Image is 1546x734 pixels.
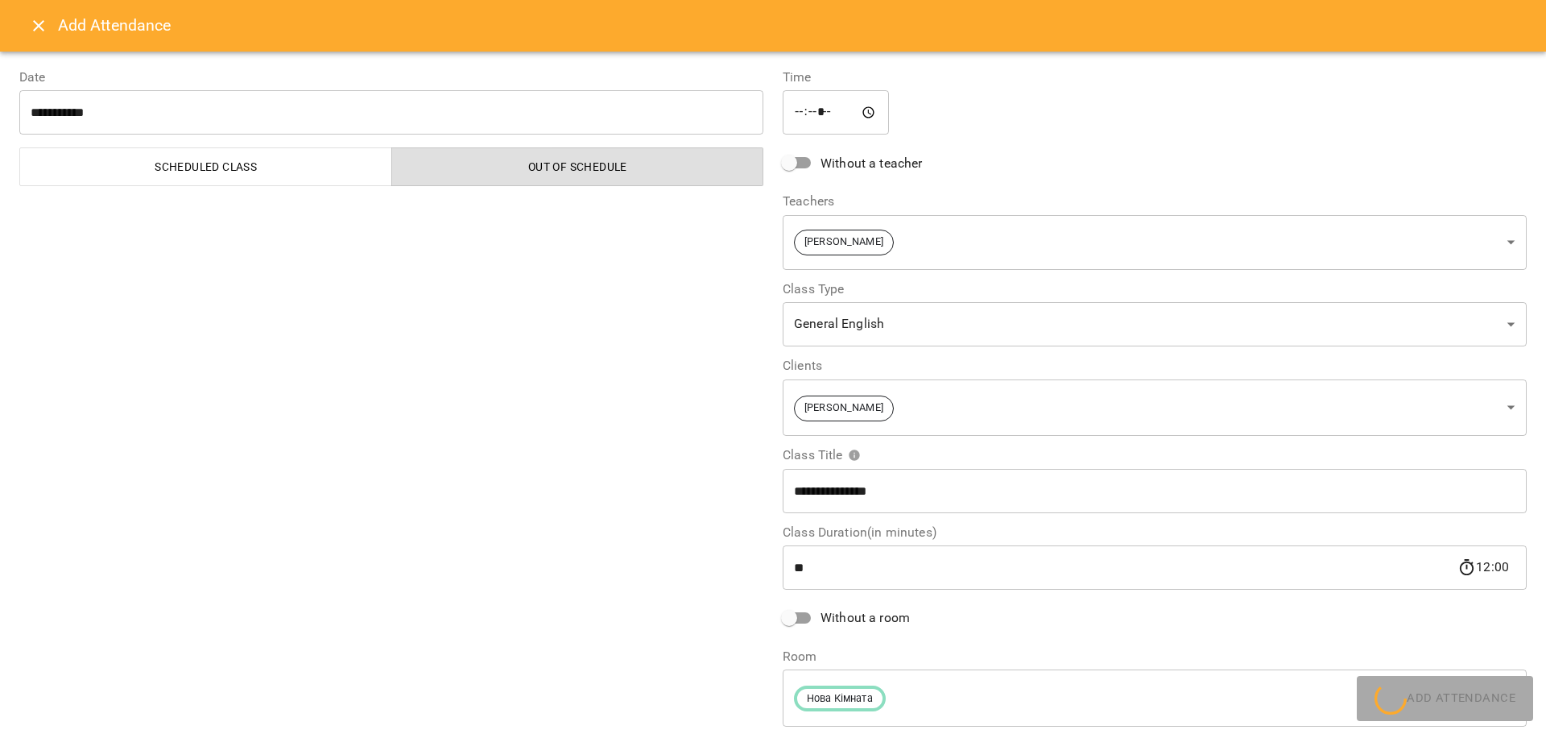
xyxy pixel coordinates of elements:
[58,13,1527,38] h6: Add Attendance
[19,71,763,84] label: Date
[391,147,764,186] button: Out of Schedule
[783,650,1527,663] label: Room
[783,302,1527,347] div: General English
[783,526,1527,539] label: Class Duration(in minutes)
[783,283,1527,296] label: Class Type
[821,154,923,173] span: Without a teacher
[821,608,910,628] span: Without a room
[19,147,392,186] button: Scheduled class
[783,670,1527,727] div: Нова Кімната
[783,449,861,462] span: Class Title
[783,359,1527,372] label: Clients
[19,6,58,45] button: Close
[797,691,883,707] span: Нова Кімната
[30,157,382,176] span: Scheduled class
[783,379,1527,436] div: [PERSON_NAME]
[402,157,754,176] span: Out of Schedule
[795,234,893,250] span: [PERSON_NAME]
[783,214,1527,270] div: [PERSON_NAME]
[783,71,1527,84] label: Time
[783,195,1527,208] label: Teachers
[848,449,861,462] svg: Please specify class title or select clients
[795,400,893,416] span: [PERSON_NAME]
